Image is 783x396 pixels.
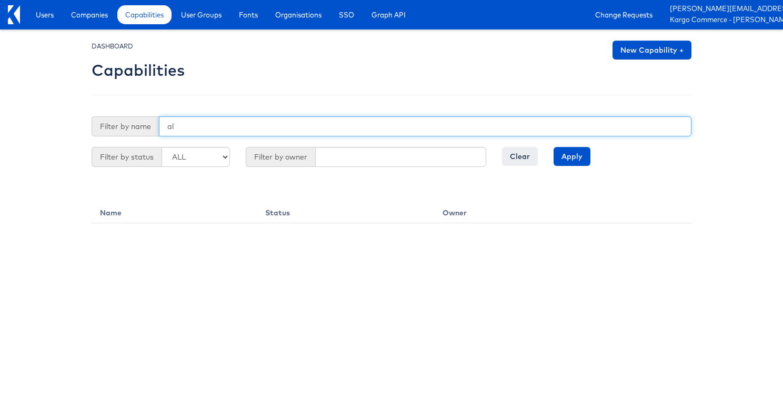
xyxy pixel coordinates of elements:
[554,147,590,166] input: Apply
[364,5,414,24] a: Graph API
[71,9,108,20] span: Companies
[117,5,172,24] a: Capabilities
[181,9,222,20] span: User Groups
[173,5,229,24] a: User Groups
[125,9,164,20] span: Capabilities
[92,62,185,79] h2: Capabilities
[239,9,258,20] span: Fonts
[246,147,315,167] span: Filter by owner
[231,5,266,24] a: Fonts
[275,9,322,20] span: Organisations
[92,147,162,167] span: Filter by status
[670,4,775,15] a: [PERSON_NAME][EMAIL_ADDRESS][DOMAIN_NAME]
[267,5,329,24] a: Organisations
[92,116,159,136] span: Filter by name
[331,5,362,24] a: SSO
[63,5,116,24] a: Companies
[434,199,609,223] th: Owner
[670,15,775,26] a: Kargo Commerce - [PERSON_NAME]
[257,199,434,223] th: Status
[587,5,660,24] a: Change Requests
[92,199,257,223] th: Name
[28,5,62,24] a: Users
[613,41,691,60] a: New Capability +
[92,42,133,50] small: DASHBOARD
[502,147,538,166] input: Clear
[372,9,406,20] span: Graph API
[339,9,354,20] span: SSO
[36,9,54,20] span: Users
